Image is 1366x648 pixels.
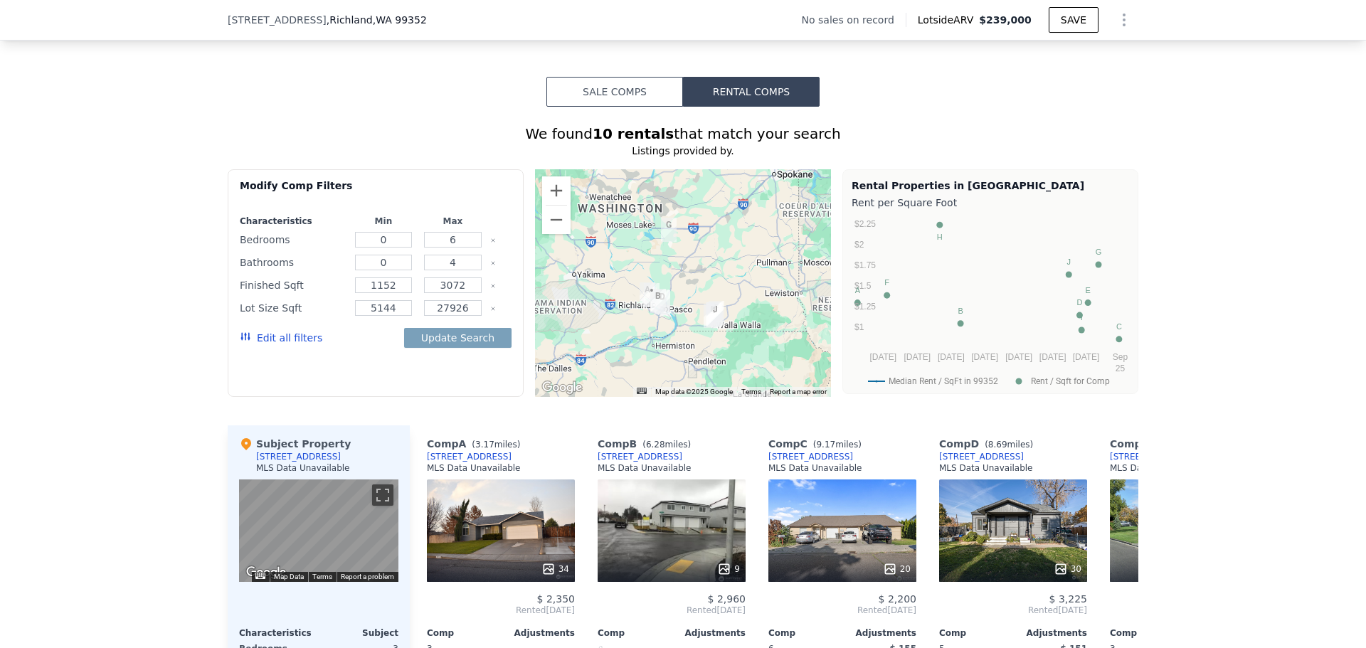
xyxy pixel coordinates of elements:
div: 20 [883,562,911,576]
button: Clear [490,238,496,243]
text: C [1116,322,1122,331]
text: Sep [1113,352,1128,362]
span: Lotside ARV [918,13,979,27]
button: Keyboard shortcuts [255,573,265,579]
div: 617 Hobson St [707,302,723,326]
span: Rented [DATE] [768,605,916,616]
span: $ 3,225 [1049,593,1087,605]
span: ( miles) [466,440,526,450]
text: $1.5 [854,281,872,291]
div: [STREET_ADDRESS] [256,451,341,462]
div: Max [421,216,485,227]
text: $2.25 [854,219,876,229]
span: 3.17 [475,440,494,450]
div: Comp D [939,437,1039,451]
button: Toggle fullscreen view [372,484,393,506]
div: 30 [1054,562,1081,576]
div: 212 Mcauliff Ave [706,303,722,327]
a: [STREET_ADDRESS] [768,451,853,462]
button: Zoom in [542,176,571,205]
div: 32 NE Tremont Dr [704,304,719,328]
a: [STREET_ADDRESS] [939,451,1024,462]
div: Comp [427,627,501,639]
strong: 10 rentals [593,125,674,142]
text: Median Rent / SqFt in 99352 [889,376,998,386]
div: 9 [717,562,740,576]
span: $ 2,200 [879,593,916,605]
text: H [937,233,943,241]
div: MLS Data Unavailable [939,462,1033,474]
div: Adjustments [501,627,575,639]
span: [STREET_ADDRESS] [228,13,327,27]
a: Terms (opens in new tab) [312,573,332,580]
text: [DATE] [938,352,965,362]
button: Zoom out [542,206,571,234]
div: Comp [1110,627,1184,639]
span: 9.17 [816,440,835,450]
div: Lot Size Sqft [240,298,346,318]
div: 5700 Ala Wai Ct [640,282,655,307]
button: Clear [490,306,496,312]
div: Comp C [768,437,867,451]
button: SAVE [1049,7,1098,33]
a: [STREET_ADDRESS] [427,451,512,462]
div: Bathrooms [240,253,346,272]
div: Comp [939,627,1013,639]
div: Comp E [1110,437,1214,451]
div: No sales on record [802,13,906,27]
img: Google [539,378,586,397]
span: Rented [DATE] [1110,605,1258,616]
span: , Richland [327,13,427,27]
text: F [884,278,889,287]
span: ( miles) [808,440,867,450]
a: Report a problem [341,573,394,580]
div: We found that match your search [228,124,1138,144]
text: $1.25 [854,302,876,312]
div: MLS Data Unavailable [598,462,692,474]
text: D [1076,298,1082,307]
div: MLS Data Unavailable [256,462,350,474]
span: ( miles) [637,440,697,450]
button: Map Data [274,572,304,582]
text: 25 [1116,363,1126,373]
text: [DATE] [904,352,931,362]
div: Subject [319,627,398,639]
div: Adjustments [672,627,746,639]
button: Clear [490,283,496,289]
span: , WA 99352 [373,14,427,26]
div: Bedrooms [240,230,346,250]
div: Finished Sqft [240,275,346,295]
span: $239,000 [979,14,1032,26]
text: [DATE] [869,352,896,362]
text: [DATE] [1073,352,1100,362]
span: 8.69 [988,440,1007,450]
span: Rented [DATE] [939,605,1087,616]
text: $1.75 [854,260,876,270]
button: Update Search [404,328,512,348]
text: I [1081,313,1083,322]
text: J [1066,257,1071,266]
div: Characteristics [240,216,346,227]
button: Clear [490,260,496,266]
div: Listings provided by . [228,144,1138,158]
button: Show Options [1110,6,1138,34]
text: [DATE] [971,352,998,362]
button: Keyboard shortcuts [637,388,647,394]
div: Adjustments [842,627,916,639]
text: [DATE] [1039,352,1066,362]
div: Street View [239,479,398,582]
a: [STREET_ADDRESS] [1110,451,1195,462]
button: Rental Comps [683,77,820,107]
button: Sale Comps [546,77,683,107]
div: Subject Property [239,437,351,451]
text: $1 [854,322,864,332]
span: 6.28 [646,440,665,450]
div: [STREET_ADDRESS] [598,451,682,462]
div: MLS Data Unavailable [768,462,862,474]
div: Comp B [598,437,697,451]
div: Characteristics [239,627,319,639]
div: 410 N Sixth Avenue [706,302,721,326]
a: Report a map error [770,388,827,395]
